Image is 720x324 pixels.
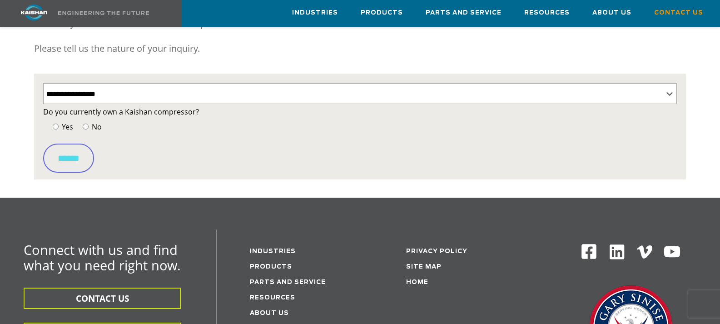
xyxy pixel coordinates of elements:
span: Resources [524,8,570,18]
a: About Us [250,310,289,316]
span: Connect with us and find what you need right now. [24,241,181,274]
img: Youtube [663,243,681,261]
img: Vimeo [637,245,652,259]
form: Contact form [43,105,676,173]
img: Facebook [581,243,597,260]
span: Products [361,8,403,18]
a: Industries [250,249,296,254]
label: Do you currently own a Kaishan compressor? [43,105,676,118]
span: Parts and Service [426,8,502,18]
span: Yes [60,122,73,132]
span: No [90,122,102,132]
span: Industries [292,8,338,18]
a: Resources [524,0,570,25]
input: No [83,124,89,130]
span: Contact Us [654,8,703,18]
img: Engineering the future [58,11,149,15]
button: CONTACT US [24,288,181,309]
a: Contact Us [654,0,703,25]
a: Products [361,0,403,25]
p: Please tell us the nature of your inquiry. [34,40,685,58]
a: Industries [292,0,338,25]
a: Privacy Policy [406,249,467,254]
a: Parts and Service [426,0,502,25]
span: About Us [592,8,631,18]
a: Products [250,264,292,270]
a: Resources [250,295,295,301]
a: Site Map [406,264,442,270]
a: Home [406,279,428,285]
input: Yes [53,124,59,130]
img: Linkedin [608,243,626,261]
a: Parts and service [250,279,326,285]
a: About Us [592,0,631,25]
